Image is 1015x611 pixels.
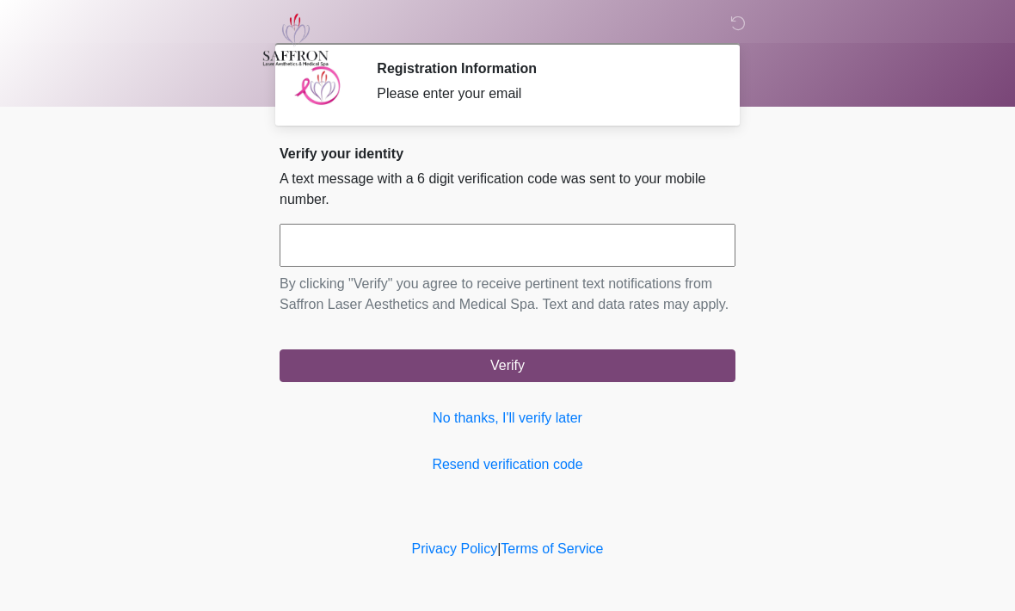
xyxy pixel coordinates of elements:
[280,349,735,382] button: Verify
[280,169,735,210] p: A text message with a 6 digit verification code was sent to your mobile number.
[280,408,735,429] a: No thanks, I'll verify later
[377,83,710,104] div: Please enter your email
[292,60,344,112] img: Agent Avatar
[262,13,329,66] img: Saffron Laser Aesthetics and Medical Spa Logo
[280,454,735,475] a: Resend verification code
[280,145,735,162] h2: Verify your identity
[501,541,603,556] a: Terms of Service
[497,541,501,556] a: |
[280,274,735,315] p: By clicking "Verify" you agree to receive pertinent text notifications from Saffron Laser Aesthet...
[412,541,498,556] a: Privacy Policy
